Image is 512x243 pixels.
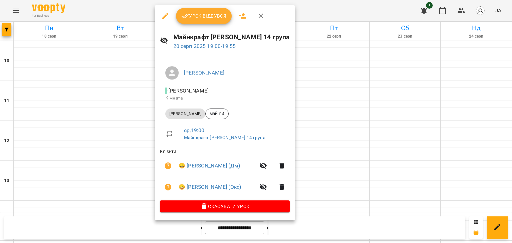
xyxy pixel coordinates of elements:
a: ср , 19:00 [184,127,204,133]
h6: Майнкрафт [PERSON_NAME] 14 група [173,32,290,42]
a: Майнкрафт [PERSON_NAME] 14 група [184,135,265,140]
div: майн14 [205,109,229,119]
span: - [PERSON_NAME] [165,88,210,94]
a: 😀 [PERSON_NAME] (Окс) [179,183,241,191]
p: Кімната [165,95,284,102]
span: майн14 [206,111,228,117]
button: Візит ще не сплачено. Додати оплату? [160,158,176,174]
span: Урок відбувся [181,12,227,20]
button: Візит ще не сплачено. Додати оплату? [160,179,176,195]
button: Скасувати Урок [160,200,290,212]
span: Скасувати Урок [165,202,284,210]
a: 😀 [PERSON_NAME] (Дм) [179,162,240,170]
span: [PERSON_NAME] [165,111,205,117]
a: 20 серп 2025 19:00-19:55 [173,43,236,49]
ul: Клієнти [160,148,290,200]
a: [PERSON_NAME] [184,70,224,76]
button: Урок відбувся [176,8,232,24]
